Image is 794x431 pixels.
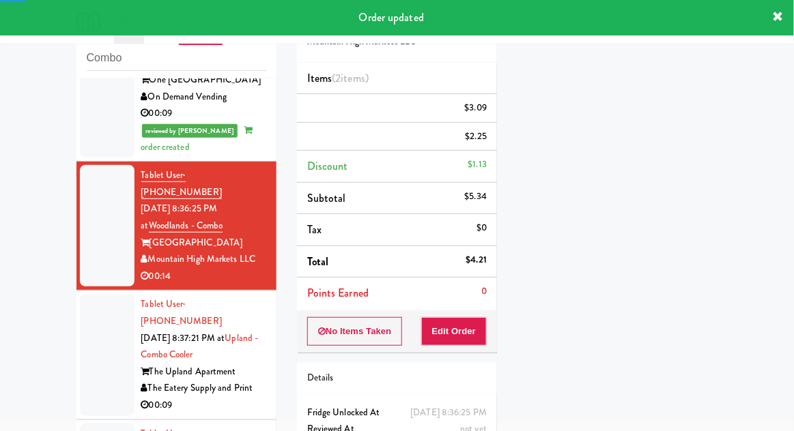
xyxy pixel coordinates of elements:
[141,397,266,414] div: 00:09
[307,37,487,47] h5: Mountain High Markets LLC
[465,188,487,205] div: $5.34
[141,251,266,268] div: Mountain High Markets LLC
[141,123,253,153] span: order created
[466,128,487,145] div: $2.25
[141,297,222,327] a: Tablet User· [PHONE_NUMBER]
[465,100,487,117] div: $3.09
[307,70,369,86] span: Items
[307,222,322,237] span: Tax
[76,291,277,419] li: Tablet User· [PHONE_NUMBER][DATE] 8:37:21 PM atUpland - Combo CoolerThe Upland ApartmentThe Eater...
[149,219,223,233] a: Woodlands - Combo
[141,168,222,199] a: Tablet User· [PHONE_NUMBER]
[332,70,369,86] span: (2 )
[141,297,222,327] span: · [PHONE_NUMBER]
[466,252,487,269] div: $4.21
[477,220,487,237] div: $0
[410,404,487,421] div: [DATE] 8:36:25 PM
[141,268,266,285] div: 00:14
[76,162,277,291] li: Tablet User· [PHONE_NUMBER][DATE] 8:36:25 PM atWoodlands - Combo[GEOGRAPHIC_DATA]Mountain High Ma...
[141,331,225,344] span: [DATE] 8:37:21 PM at
[141,72,266,89] div: One [GEOGRAPHIC_DATA]
[307,254,329,269] span: Total
[307,285,369,301] span: Points Earned
[468,156,487,173] div: $1.13
[141,89,266,106] div: On Demand Vending
[307,317,403,346] button: No Items Taken
[307,370,487,387] div: Details
[87,46,266,71] input: Search vision orders
[141,235,266,252] div: [GEOGRAPHIC_DATA]
[141,168,222,198] span: · [PHONE_NUMBER]
[141,380,266,397] div: The Eatery Supply and Print
[359,10,424,25] span: Order updated
[142,124,238,138] span: reviewed by [PERSON_NAME]
[421,317,487,346] button: Edit Order
[141,202,218,232] span: [DATE] 8:36:25 PM at
[481,283,487,300] div: 0
[141,105,266,122] div: 00:09
[341,70,366,86] ng-pluralize: items
[307,158,348,174] span: Discount
[141,363,266,381] div: The Upland Apartment
[307,190,346,206] span: Subtotal
[307,404,487,421] div: Fridge Unlocked At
